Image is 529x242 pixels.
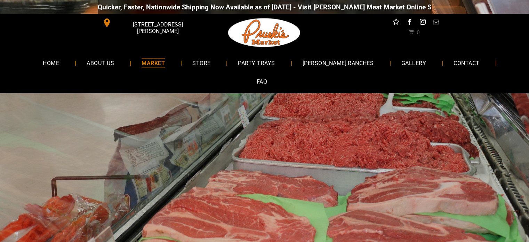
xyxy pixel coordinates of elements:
a: PARTY TRAYS [227,54,285,72]
span: [STREET_ADDRESS][PERSON_NAME] [113,18,202,38]
a: GALLERY [391,54,436,72]
a: CONTACT [443,54,490,72]
a: STORE [182,54,221,72]
a: FAQ [246,72,278,91]
img: Pruski-s+Market+HQ+Logo2-1920w.png [227,14,302,52]
a: [PERSON_NAME] RANCHES [292,54,384,72]
a: [STREET_ADDRESS][PERSON_NAME] [98,17,204,28]
a: Social network [392,17,401,28]
a: facebook [405,17,414,28]
a: email [431,17,440,28]
a: instagram [418,17,427,28]
a: ABOUT US [76,54,125,72]
a: MARKET [131,54,175,72]
a: HOME [32,54,70,72]
span: 0 [417,29,419,34]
